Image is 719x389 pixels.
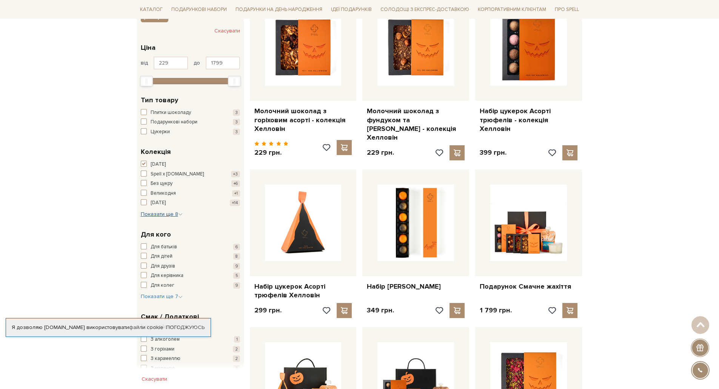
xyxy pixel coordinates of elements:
button: З алкоголем 1 [141,336,240,343]
button: Для батьків 6 [141,243,240,251]
span: Тип товару [141,95,178,105]
span: Для друзів [151,263,175,270]
a: Про Spell [552,4,582,15]
span: Цукерки [151,128,170,136]
span: З карамеллю [151,355,180,363]
span: З малиною [151,365,175,372]
div: Max [228,76,241,86]
span: 3 [233,129,240,135]
span: З алкоголем [151,336,180,343]
button: З горіхами 2 [141,346,240,353]
button: Для друзів 9 [141,263,240,270]
a: Солодощі з експрес-доставкою [377,3,472,16]
span: Для керівника [151,272,183,280]
span: +1 [232,190,240,197]
span: 9 [233,282,240,289]
button: Показати ще 7 [141,293,183,300]
p: 1 799 грн. [480,306,512,315]
button: Spell x [DOMAIN_NAME] +3 [141,171,240,178]
button: Цукерки 3 [141,128,240,136]
button: Плитки шоколаду 3 [141,109,240,117]
button: Скасувати [214,25,240,37]
a: Подарункові набори [168,4,230,15]
button: Скасувати [137,373,172,385]
span: Для кого [141,229,171,240]
span: З горіхами [151,346,174,353]
button: Великодня +1 [141,190,240,197]
span: від [141,60,148,66]
span: +14 [230,200,240,206]
span: 6 [233,244,240,250]
p: 229 грн. [254,148,289,157]
span: Для дітей [151,253,172,260]
span: 9 [233,263,240,269]
button: [DATE] [141,161,240,168]
button: З карамеллю 2 [141,355,240,363]
a: Подарунок Смачне жахіття [480,282,577,291]
button: Показати ще 8 [141,211,183,218]
span: Подарункові набори [151,118,197,126]
button: [DATE] +14 [141,199,240,207]
span: 2 [233,346,240,352]
a: Корпоративним клієнтам [475,4,549,15]
span: Для колег [151,282,174,289]
span: +6 [231,180,240,187]
a: Каталог [137,4,166,15]
input: Ціна [206,57,240,69]
span: 3 [233,109,240,116]
a: Набір цукерок Асорті трюфелів - колекція Хелловін [480,107,577,133]
div: Min [140,76,153,86]
a: Набір цукерок Асорті трюфелів Хелловін [254,282,352,300]
span: 8 [233,253,240,260]
span: Без цукру [151,180,172,188]
button: Для дітей 8 [141,253,240,260]
a: Подарунки на День народження [232,4,325,15]
a: Молочний шоколад з горіховим асорті - колекція Хелловін [254,107,352,133]
span: Великодня [151,190,176,197]
button: Подарункові набори 3 [141,118,240,126]
span: [DATE] [151,199,166,207]
span: Spell x [DOMAIN_NAME] [151,171,204,178]
p: 229 грн. [367,148,394,157]
p: 299 грн. [254,306,282,315]
span: до [194,60,200,66]
span: [DATE] [151,161,166,168]
span: Ціна [141,43,156,53]
a: Молочний шоколад з фундуком та [PERSON_NAME] - колекція Хелловін [367,107,465,142]
button: З малиною 3 [141,365,240,372]
span: 2 [233,355,240,362]
span: Плитки шоколаду [151,109,191,117]
span: Смак / Додаткові інгредієнти [141,312,238,332]
span: +3 [231,171,240,177]
button: Для керівника 5 [141,272,240,280]
a: Ідеї подарунків [328,4,375,15]
a: Погоджуюсь [166,324,205,331]
input: Ціна [154,57,188,69]
div: Я дозволяю [DOMAIN_NAME] використовувати [6,324,211,331]
span: Колекція [141,147,171,157]
span: Для батьків [151,243,177,251]
span: 3 [233,365,240,372]
button: Для колег 9 [141,282,240,289]
span: 5 [233,272,240,279]
span: 3 [233,119,240,125]
a: файли cookie [129,324,163,331]
a: Набір [PERSON_NAME] [367,282,465,291]
p: 349 грн. [367,306,394,315]
p: 399 грн. [480,148,507,157]
span: 1 [234,336,240,343]
button: Без цукру +6 [141,180,240,188]
span: Показати ще 8 [141,211,183,217]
